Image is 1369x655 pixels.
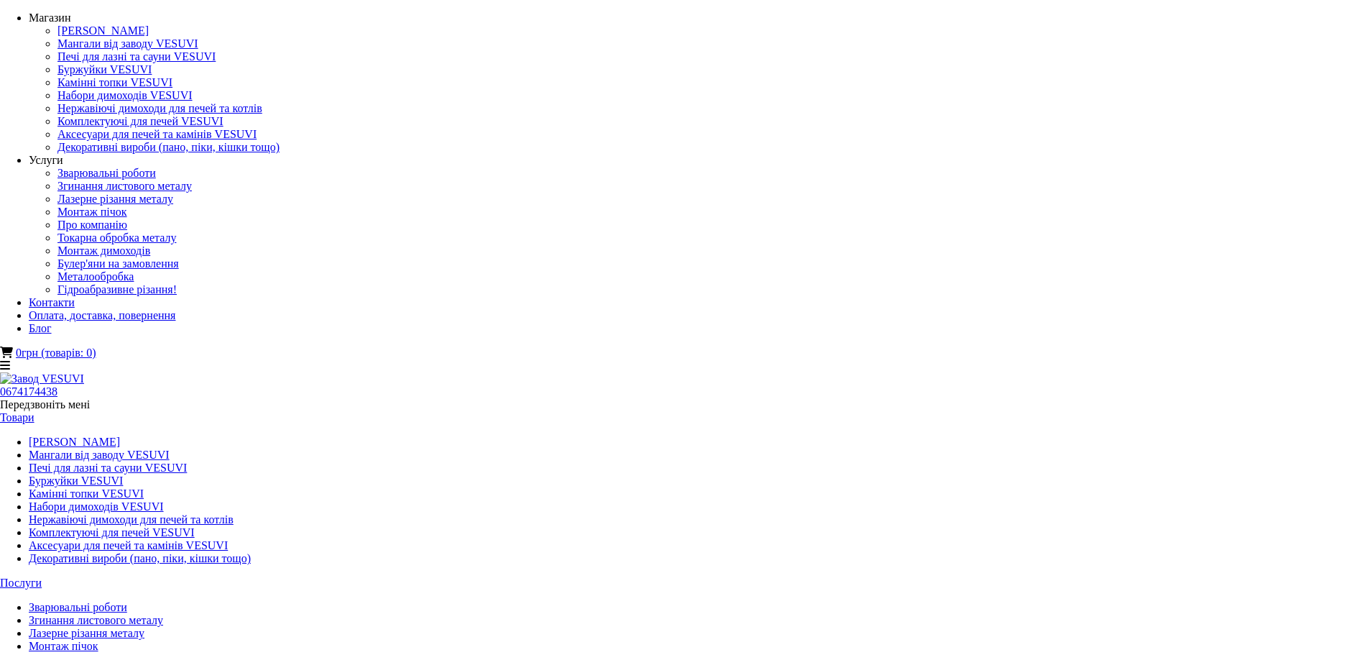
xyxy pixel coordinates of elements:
a: Печі для лазні та сауни VESUVI [57,50,216,63]
a: Буржуйки VESUVI [57,63,152,75]
a: Декоративні вироби (пано, піки, кішки тощо) [29,552,251,564]
a: Нержавіючі димоходи для печей та котлів [29,513,234,526]
a: Камінні топки VESUVI [29,487,144,500]
a: Зварювальні роботи [57,167,156,179]
a: Комплектуючі для печей VESUVI [29,526,195,539]
a: Лазерне різання металу [29,627,144,639]
div: Магазин [29,12,1369,24]
a: 0грн (товарів: 0) [16,347,96,359]
a: Лазерне різання металу [57,193,173,205]
a: Контакти [29,296,75,308]
a: Монтаж димоходів [57,244,150,257]
a: Аксесуари для печей та камінів VESUVI [57,128,257,140]
a: Камінні топки VESUVI [57,76,172,88]
a: Монтаж пічок [29,640,98,652]
a: [PERSON_NAME] [57,24,149,37]
a: Набори димоходів VESUVI [29,500,164,513]
a: Аксесуари для печей та камінів VESUVI [29,539,228,551]
a: Згинання листового металу [29,614,163,626]
a: Токарна обробка металу [57,232,176,244]
a: Металообробка [57,270,134,283]
a: Згинання листового металу [57,180,192,192]
a: Декоративні вироби (пано, піки, кішки тощо) [57,141,280,153]
a: Гідроабразивне різання! [57,283,177,296]
a: Зварювальні роботи [29,601,127,613]
a: Комплектуючі для печей VESUVI [57,115,223,127]
a: Мангали від заводу VESUVI [29,449,170,461]
a: Про компанію [57,219,127,231]
a: Блог [29,322,52,334]
a: Буржуйки VESUVI [29,475,123,487]
a: Мангали від заводу VESUVI [57,37,198,50]
a: Монтаж пічок [57,206,127,218]
a: Набори димоходів VESUVI [57,89,193,101]
a: Оплата, доставка, повернення [29,309,175,321]
a: Печі для лазні та сауни VESUVI [29,462,187,474]
div: Услуги [29,154,1369,167]
a: Нержавіючі димоходи для печей та котлів [57,102,262,114]
a: [PERSON_NAME] [29,436,120,448]
a: Булер'яни на замовлення [57,257,179,270]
